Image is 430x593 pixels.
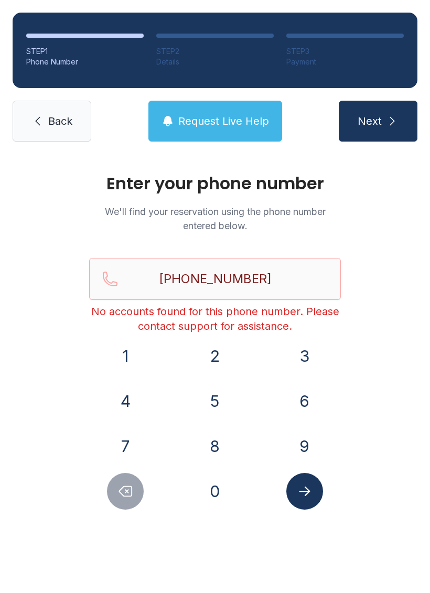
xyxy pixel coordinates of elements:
button: 7 [107,428,144,465]
button: 1 [107,338,144,374]
div: STEP 2 [156,46,274,57]
button: 9 [286,428,323,465]
input: Reservation phone number [89,258,341,300]
div: Phone Number [26,57,144,67]
button: 8 [197,428,233,465]
button: 3 [286,338,323,374]
div: STEP 1 [26,46,144,57]
div: Payment [286,57,404,67]
button: Delete number [107,473,144,510]
span: Next [358,114,382,128]
div: STEP 3 [286,46,404,57]
h1: Enter your phone number [89,175,341,192]
button: Submit lookup form [286,473,323,510]
button: 6 [286,383,323,419]
span: Back [48,114,72,128]
button: 0 [197,473,233,510]
button: 5 [197,383,233,419]
div: Details [156,57,274,67]
p: We'll find your reservation using the phone number entered below. [89,204,341,233]
button: 4 [107,383,144,419]
div: No accounts found for this phone number. Please contact support for assistance. [89,304,341,333]
button: 2 [197,338,233,374]
span: Request Live Help [178,114,269,128]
